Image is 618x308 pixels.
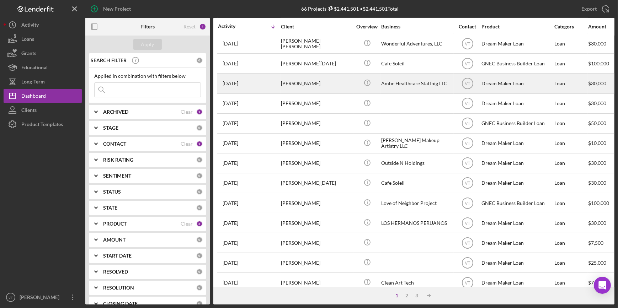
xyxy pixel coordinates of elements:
time: 2025-09-25 20:39 [223,61,238,66]
div: 0 [196,253,203,259]
div: GNEC Business Builder Loan [481,194,553,212]
button: Loans [4,32,82,46]
div: Cafe Soleil [381,54,452,73]
div: Ambe Healthcare Staffnig LLC [381,74,452,93]
button: New Project [85,2,138,16]
div: [PERSON_NAME] Makeup Artistry LLC [381,134,452,153]
text: VT [465,281,470,286]
div: Loan [554,54,587,73]
div: Educational [21,60,48,76]
b: SENTIMENT [103,173,131,179]
span: $100,000 [588,60,609,66]
div: Loan [554,114,587,133]
div: 66 Projects • $2,441,501 Total [301,6,399,12]
text: VT [465,41,470,46]
div: Dream Maker Loan [481,134,553,153]
span: $30,000 [588,220,606,226]
button: VT[PERSON_NAME] [4,290,82,304]
div: [PERSON_NAME][DATE] [281,174,352,193]
div: Loan [554,194,587,212]
div: Business [381,24,452,29]
time: 2025-09-25 00:24 [223,220,238,226]
div: 0 [196,301,203,307]
div: Dream Maker Loan [481,253,553,272]
time: 2025-09-24 19:02 [223,260,238,266]
b: SEARCH FILTER [91,58,127,63]
text: VT [465,161,470,166]
div: Loan [554,94,587,113]
div: Activity [21,18,39,34]
div: 0 [196,205,203,211]
b: STATUS [103,189,121,195]
div: 0 [196,157,203,163]
time: 2025-09-25 16:42 [223,101,238,106]
span: $30,000 [588,80,606,86]
div: GNEC Business Builder Loan [481,54,553,73]
div: Apply [141,39,154,50]
button: Product Templates [4,117,82,131]
a: Dashboard [4,89,82,103]
div: Clean Art Tech [381,273,452,292]
div: Love of Neighbor Project [381,194,452,212]
div: Clear [181,141,193,147]
div: Cafe Soleil [381,174,452,193]
text: VT [465,141,470,146]
b: RESOLVED [103,269,128,275]
div: Dream Maker Loan [481,233,553,252]
span: $7,000 [588,280,603,286]
b: CONTACT [103,141,126,147]
button: Apply [133,39,162,50]
span: $10,000 [588,140,606,146]
div: Export [581,2,597,16]
div: [PERSON_NAME][DATE] [281,54,352,73]
time: 2025-09-25 16:13 [223,160,238,166]
button: Long-Term [4,75,82,89]
div: [PERSON_NAME] [18,290,64,306]
div: Open Intercom Messenger [594,277,611,294]
div: Loan [554,74,587,93]
div: 0 [196,125,203,131]
div: Clear [181,221,193,227]
div: Loan [554,34,587,53]
text: VT [465,101,470,106]
div: Dream Maker Loan [481,214,553,232]
div: [PERSON_NAME] [281,194,352,212]
div: Clear [181,109,193,115]
span: $30,000 [588,160,606,166]
span: $25,000 [588,260,606,266]
a: Activity [4,18,82,32]
text: VT [465,81,470,86]
div: Contact [454,24,481,29]
div: Clients [21,103,37,119]
div: [PERSON_NAME] [281,273,352,292]
div: 2 [402,293,412,298]
div: Amount [588,24,615,29]
span: $30,000 [588,180,606,186]
div: Loan [554,253,587,272]
div: Applied in combination with filters below [94,73,201,79]
div: Dream Maker Loan [481,174,553,193]
div: GNEC Business Builder Loan [481,114,553,133]
div: 1 [392,293,402,298]
b: PRODUCT [103,221,127,227]
div: Dream Maker Loan [481,273,553,292]
div: LOS HERMANOS PERUANOS [381,214,452,232]
div: Long-Term [21,75,45,91]
div: Wonderful Adventures, LLC [381,34,452,53]
text: VT [465,181,470,186]
div: 0 [196,57,203,64]
b: AMOUNT [103,237,126,243]
div: Loan [554,154,587,173]
b: RESOLUTION [103,285,134,291]
span: $30,000 [588,100,606,106]
b: STATE [103,205,117,211]
div: 0 [196,269,203,275]
div: 0 [196,173,203,179]
div: Activity [218,23,249,29]
div: Loan [554,273,587,292]
div: 4 [199,23,206,30]
time: 2025-09-25 14:57 [223,200,238,206]
div: [PERSON_NAME] [PERSON_NAME] [281,34,352,53]
div: Dream Maker Loan [481,74,553,93]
